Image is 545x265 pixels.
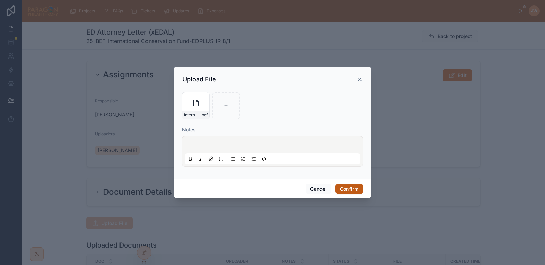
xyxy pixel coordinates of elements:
h3: Upload File [182,75,216,84]
span: International Conservation Fund of Canada Inc. Cover Letter [184,112,201,118]
span: .pdf [201,112,208,118]
button: Confirm [335,184,363,194]
button: Cancel [306,184,331,194]
span: Notes [182,127,196,132]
